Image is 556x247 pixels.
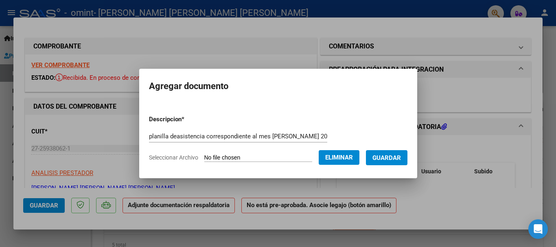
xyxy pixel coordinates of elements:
[528,219,548,239] div: Open Intercom Messenger
[319,150,359,165] button: Eliminar
[325,154,353,161] span: Eliminar
[372,154,401,162] span: Guardar
[366,150,407,165] button: Guardar
[149,79,407,94] h2: Agregar documento
[149,115,227,124] p: Descripcion
[149,154,198,161] span: Seleccionar Archivo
